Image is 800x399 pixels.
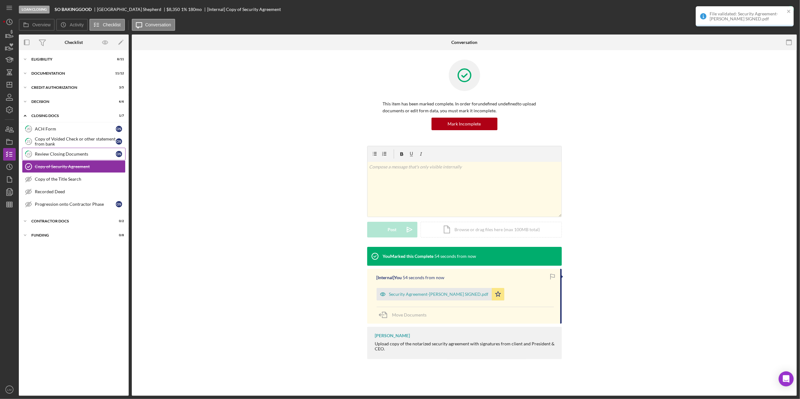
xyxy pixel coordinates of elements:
div: 180 mo [188,7,202,12]
div: O S [116,126,122,132]
div: Post [388,222,397,237]
div: Decision [31,100,108,104]
div: 3 / 5 [113,86,124,89]
time: 2025-09-24 17:39 [403,275,445,280]
a: 22Review Closing DocumentsOS [22,148,126,160]
div: You Marked this Complete [383,254,434,259]
div: [GEOGRAPHIC_DATA] Shepherd [97,7,167,12]
label: Checklist [103,22,121,27]
button: Post [367,222,417,237]
div: Progression onto Contractor Phase [35,202,116,207]
div: [Internal] Copy of Security Agreement [207,7,281,12]
text: LM [7,388,11,391]
button: Complete [758,3,797,16]
div: O S [116,138,122,145]
div: Copy of Voided Check or other statement from bank [35,136,116,146]
div: 1 / 7 [113,114,124,118]
div: File validated: Security Agreement-[PERSON_NAME] SIGNED.pdf [710,11,785,21]
time: 2025-09-24 17:39 [435,254,476,259]
span: Move Documents [392,312,427,317]
div: $8,350 [167,7,180,12]
p: This item has been marked complete. In order for undefined undefined to upload documents or edit ... [383,100,546,114]
div: 0 / 8 [113,233,124,237]
label: Conversation [145,22,171,27]
div: Eligibility [31,57,108,61]
div: CREDIT AUTHORIZATION [31,86,108,89]
div: [Internal] You [377,275,402,280]
a: 21Copy of Voided Check or other statement from bankOS [22,135,126,148]
button: Security Agreement-[PERSON_NAME] SIGNED.pdf [377,288,504,301]
tspan: 21 [27,139,30,143]
div: Open Intercom Messenger [779,371,794,386]
div: [PERSON_NAME] [375,333,410,338]
div: O S [116,201,122,207]
div: Security Agreement-[PERSON_NAME] SIGNED.pdf [389,292,489,297]
div: 0 / 2 [113,219,124,223]
div: Copy of Security Agreement [35,164,125,169]
tspan: 20 [27,127,31,131]
div: 1 % [181,7,187,12]
a: Recorded Deed [22,185,126,198]
div: Loan Closing [19,6,50,13]
button: Activity [56,19,88,31]
button: Overview [19,19,55,31]
a: Copy of the Title Search [22,173,126,185]
div: 6 / 6 [113,100,124,104]
a: 20ACH FormOS [22,123,126,135]
div: O S [116,151,122,157]
div: Funding [31,233,108,237]
button: Move Documents [377,307,433,323]
div: Contractor Docs [31,219,108,223]
label: Activity [70,22,83,27]
div: Complete [764,3,783,16]
button: Conversation [132,19,175,31]
div: Mark Incomplete [448,118,481,130]
tspan: 22 [27,152,30,156]
button: close [787,9,791,15]
div: Upload copy of the notarized security agreement with signatures from client and President & CEO. [375,341,556,351]
div: 11 / 12 [113,72,124,75]
label: Overview [32,22,51,27]
a: Copy of Security Agreement [22,160,126,173]
a: Progression onto Contractor PhaseOS [22,198,126,210]
div: Conversation [451,40,477,45]
div: Checklist [65,40,83,45]
div: 8 / 11 [113,57,124,61]
div: ACH Form [35,126,116,131]
b: SO BAKINGGOOD [55,7,92,12]
button: LM [3,383,16,396]
div: Recorded Deed [35,189,125,194]
div: Documentation [31,72,108,75]
div: CLOSING DOCS [31,114,108,118]
div: Review Closing Documents [35,152,116,157]
button: Mark Incomplete [432,118,497,130]
button: Checklist [89,19,125,31]
div: Copy of the Title Search [35,177,125,182]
